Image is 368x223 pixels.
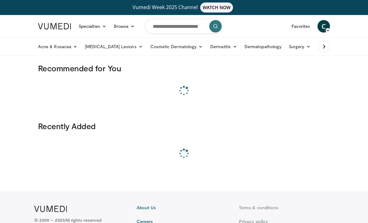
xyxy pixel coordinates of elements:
[75,20,110,33] a: Specialties
[137,205,231,211] a: About Us
[81,40,147,53] a: [MEDICAL_DATA] Lesions
[38,63,330,73] h3: Recommended for You
[145,19,223,34] input: Search topics, interventions
[239,205,334,211] a: Terms & conditions
[206,40,241,53] a: Dermatitis
[34,40,81,53] a: Acne & Rosacea
[200,3,233,13] span: WATCH NOW
[110,20,139,33] a: Browse
[241,40,285,53] a: Dermatopathology
[285,40,314,53] a: Surgery
[38,23,71,29] img: VuMedi Logo
[34,206,67,212] img: VuMedi Logo
[317,20,330,33] a: C
[65,217,101,223] span: All rights reserved
[38,121,330,131] h3: Recently Added
[147,40,206,53] a: Cosmetic Dermatology
[34,3,334,13] a: Vumedi Week 2025 ChannelWATCH NOW
[288,20,314,33] a: Favorites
